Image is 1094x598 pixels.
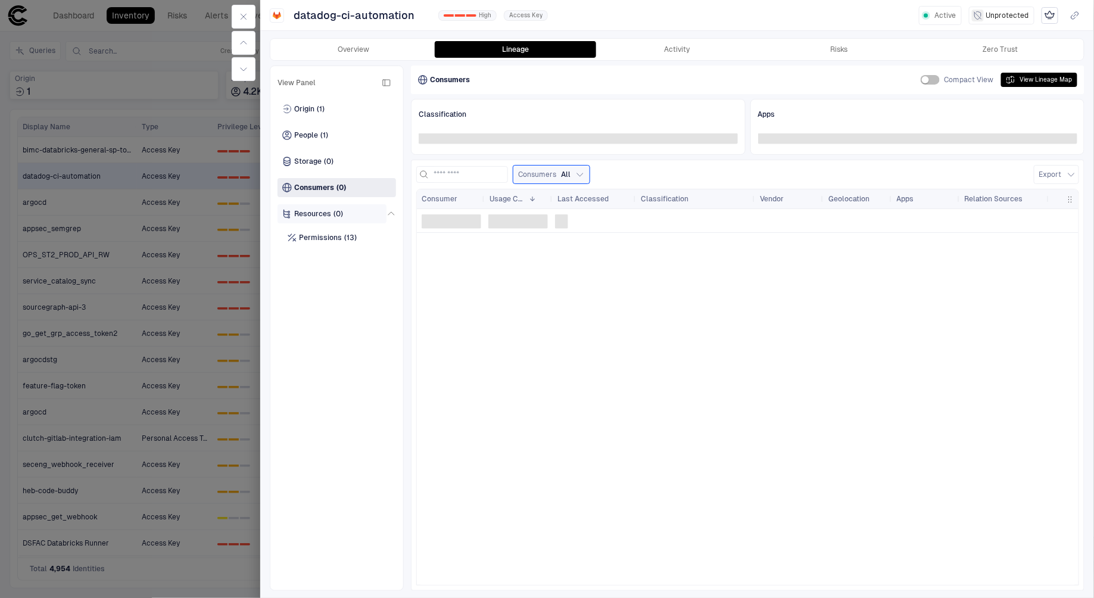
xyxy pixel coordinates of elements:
[317,104,325,114] span: (1)
[490,194,524,204] span: Usage Count
[294,104,314,114] span: Origin
[466,14,476,17] div: 2
[509,11,543,20] span: Access Key
[344,233,357,242] span: (13)
[897,194,914,204] span: Apps
[758,110,1077,119] div: Apps
[294,209,331,219] span: Resources
[320,130,328,140] span: (1)
[561,170,571,179] span: All
[294,157,322,166] span: Storage
[1001,73,1077,87] button: View Lineage Map
[986,11,1029,20] span: Unprotected
[299,233,342,242] span: Permissions
[324,157,334,166] span: (0)
[294,183,334,192] span: Consumers
[430,75,470,85] span: Consumers
[435,41,597,58] button: Lineage
[518,170,571,179] div: Consumers
[513,165,590,184] button: ConsumersAll
[557,194,609,204] span: Last Accessed
[273,41,435,58] button: Overview
[935,11,956,20] span: Active
[828,194,869,204] span: Geolocation
[294,130,318,140] span: People
[965,194,1023,204] span: Relation Sources
[1034,165,1079,184] button: Export
[419,110,738,119] div: Classification
[1042,7,1058,24] div: Mark as Crown Jewel
[596,41,758,58] button: Activity
[294,8,414,23] span: datadog-ci-automation
[272,11,282,20] div: Gitlab
[760,194,784,204] span: Vendor
[830,45,847,54] div: Risks
[334,209,343,219] span: (0)
[291,6,431,25] button: datadog-ci-automation
[278,204,396,223] div: Resources(0)
[983,45,1018,54] div: Zero Trust
[455,14,465,17] div: 1
[641,194,688,204] span: Classification
[422,194,457,204] span: Consumer
[945,75,994,85] span: Compact View
[479,11,491,20] span: High
[444,14,454,17] div: 0
[336,183,346,192] span: (0)
[278,78,316,88] span: View Panel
